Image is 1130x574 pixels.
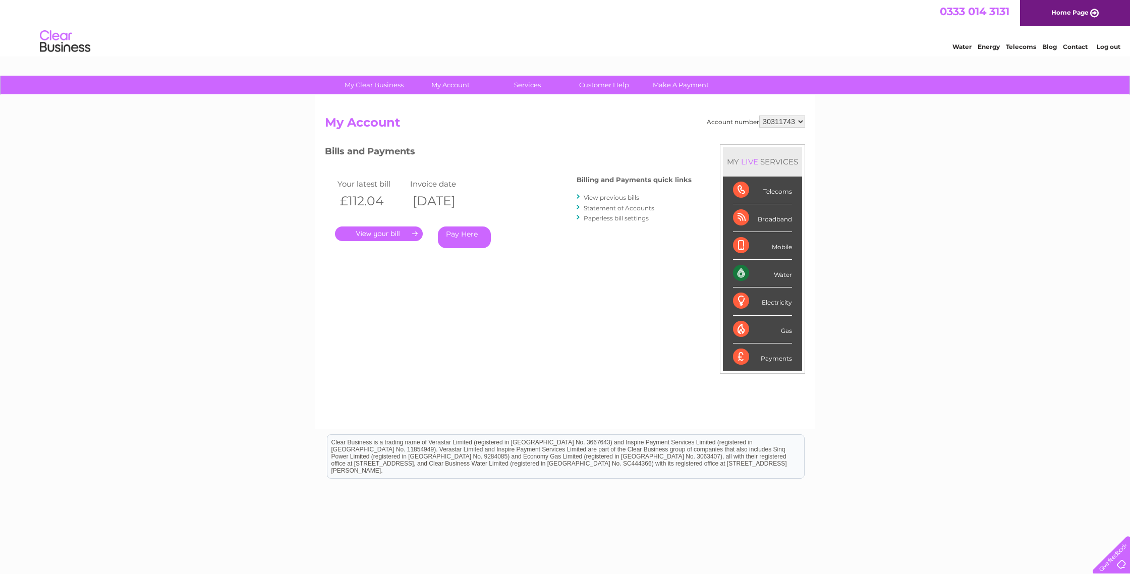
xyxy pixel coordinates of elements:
[733,177,792,204] div: Telecoms
[978,43,1000,50] a: Energy
[733,204,792,232] div: Broadband
[409,76,492,94] a: My Account
[562,76,646,94] a: Customer Help
[584,214,649,222] a: Paperless bill settings
[940,5,1009,18] a: 0333 014 3131
[584,194,639,201] a: View previous bills
[438,226,491,248] a: Pay Here
[408,191,480,211] th: [DATE]
[335,177,408,191] td: Your latest bill
[408,177,480,191] td: Invoice date
[327,6,804,49] div: Clear Business is a trading name of Verastar Limited (registered in [GEOGRAPHIC_DATA] No. 3667643...
[723,147,802,176] div: MY SERVICES
[739,157,760,166] div: LIVE
[584,204,654,212] a: Statement of Accounts
[335,191,408,211] th: £112.04
[733,343,792,371] div: Payments
[39,26,91,57] img: logo.png
[332,76,416,94] a: My Clear Business
[733,260,792,288] div: Water
[486,76,569,94] a: Services
[1097,43,1120,50] a: Log out
[325,144,692,162] h3: Bills and Payments
[1042,43,1057,50] a: Blog
[335,226,423,241] a: .
[1063,43,1088,50] a: Contact
[733,232,792,260] div: Mobile
[1006,43,1036,50] a: Telecoms
[952,43,972,50] a: Water
[577,176,692,184] h4: Billing and Payments quick links
[707,116,805,128] div: Account number
[639,76,722,94] a: Make A Payment
[325,116,805,135] h2: My Account
[733,288,792,315] div: Electricity
[733,316,792,343] div: Gas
